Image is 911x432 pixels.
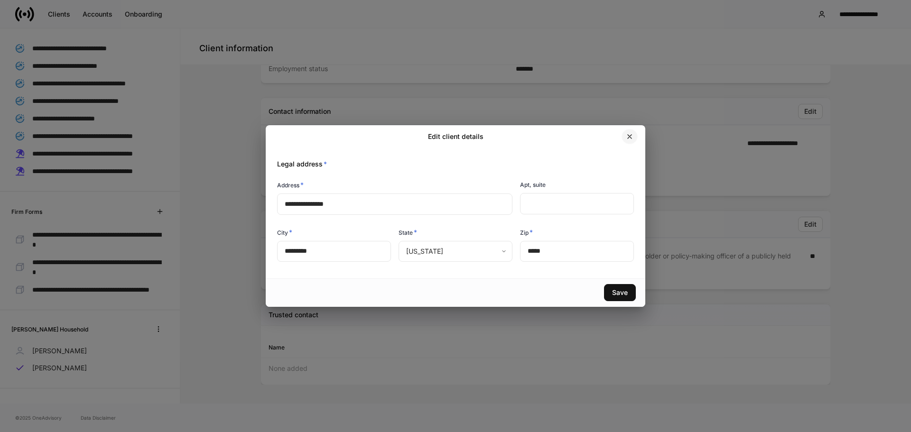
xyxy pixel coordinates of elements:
h6: Zip [520,228,533,237]
div: Save [612,289,628,296]
button: Save [604,284,636,301]
h6: Apt, suite [520,180,546,189]
h6: City [277,228,292,237]
h6: Address [277,180,304,190]
div: [US_STATE] [399,241,512,262]
h6: State [399,228,417,237]
h2: Edit client details [428,132,483,141]
div: Legal address [270,148,634,169]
